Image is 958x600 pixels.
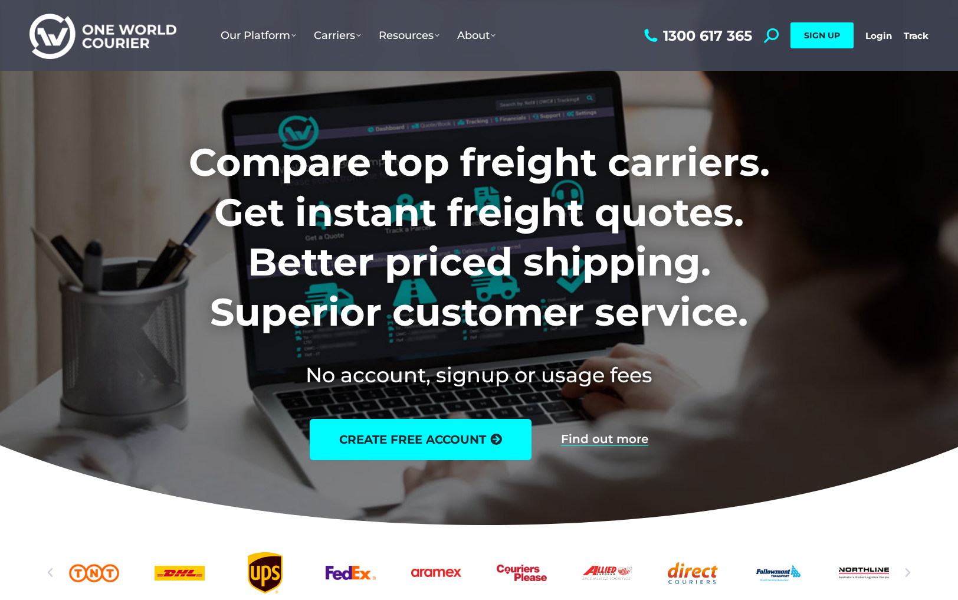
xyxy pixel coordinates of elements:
[29,12,176,60] img: One World Courier
[497,552,547,594] a: Couriers Please logo
[457,29,496,42] span: About
[69,552,119,594] div: 2 / 25
[155,552,205,594] div: 3 / 25
[865,30,892,41] a: Login
[240,552,290,594] div: 4 / 25
[790,22,854,48] a: SIGN UP
[804,30,840,41] span: SIGN UP
[221,29,296,42] span: Our Platform
[155,552,205,594] a: DHl logo
[448,17,504,54] a: About
[839,552,889,594] div: 11 / 25
[212,17,305,54] a: Our Platform
[314,29,361,42] span: Carriers
[411,552,461,594] div: 6 / 25
[69,552,889,594] div: Slides
[111,137,848,337] h1: Compare top freight carriers. Get instant freight quotes. Better priced shipping. Superior custom...
[326,552,376,594] div: 5 / 25
[240,552,290,594] a: UPS logo
[561,433,648,446] a: Find out more
[326,552,376,594] a: FedEx logo
[839,552,889,594] a: Northline logo
[370,17,448,54] a: Resources
[668,552,718,594] a: Direct Couriers logo
[753,552,803,594] div: 10 / 25
[582,552,632,594] a: Allied Express logo
[641,28,752,43] a: 1300 617 365
[379,29,439,42] span: Resources
[668,552,718,594] div: 9 / 25
[497,552,547,594] div: 7 / 25
[111,360,848,389] h2: No account, signup or usage fees
[904,30,929,41] a: Track
[582,552,632,594] div: 8 / 25
[69,552,119,594] a: TNT logo Australian freight company
[753,552,803,594] a: Followmont transoirt web logo
[411,552,461,594] a: Aramex_logo
[310,419,532,460] a: create free account
[305,17,370,54] a: Carriers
